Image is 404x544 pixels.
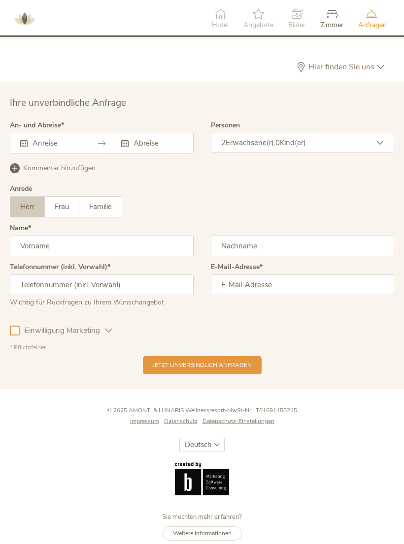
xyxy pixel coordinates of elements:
[175,462,229,495] img: Brandnamic GmbH | Leading Hospitality Solutions
[212,22,229,29] span: Hotel
[202,417,274,425] span: Datenschutz-Einstellungen
[107,406,225,414] span: © 2025 AMONTI & LUNARIS Wellnessresort
[23,163,96,173] span: Kommentar hinzufügen
[10,236,194,256] input: Vorname
[320,22,343,29] span: Zimmer
[163,526,242,541] a: Weitere Informationen
[30,138,82,148] input: Anreise
[221,138,226,148] span: 2
[211,264,263,271] label: E-Mail-Adresse
[358,22,387,29] span: Anfragen
[227,406,297,414] span: MwSt-Nr. IT01691450215
[202,417,274,425] a: Datenschutz-Einstellungen
[20,326,105,336] span: Einwilligung Marketing
[211,274,395,295] input: E-Mail-Adresse
[173,529,232,537] span: Weitere Informationen
[288,22,305,29] span: Bilder
[10,225,31,232] label: Name
[89,202,112,212] span: Familie
[10,122,64,129] label: An- und Abreise
[130,417,164,425] a: Impressum
[211,236,395,256] input: Nachname
[55,202,69,212] span: Frau
[10,343,394,352] div: * Pflichtfelder
[20,202,34,212] span: Herr
[130,417,159,425] span: Impressum
[275,138,280,148] span: 0
[10,295,194,307] div: Wichtig für Rückfragen zu Ihrem Wunschangebot
[153,361,252,369] span: Jetzt unverbindlich anfragen
[164,417,202,425] a: Datenschutz
[10,4,39,33] img: AMONTI & LUNARIS Wellnessresort
[164,417,198,425] span: Datenschutz
[10,185,32,192] div: Anrede
[10,15,39,22] a: AMONTI & LUNARIS Wellnessresort
[226,138,275,148] span: Erwachsene(r),
[10,96,126,109] span: Ihre unverbindliche Anfrage
[225,406,227,414] span: -
[280,138,306,148] span: Kind(er)
[10,274,194,295] input: Telefonnummer (inkl. Vorwahl)
[10,264,110,271] label: Telefonnummer (inkl. Vorwahl)
[211,122,240,129] label: Personen
[306,63,377,71] span: Hier finden Sie uns
[131,138,183,148] input: Abreise
[162,513,242,521] span: Sie möchten mehr erfahren?
[243,22,273,29] span: Angebote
